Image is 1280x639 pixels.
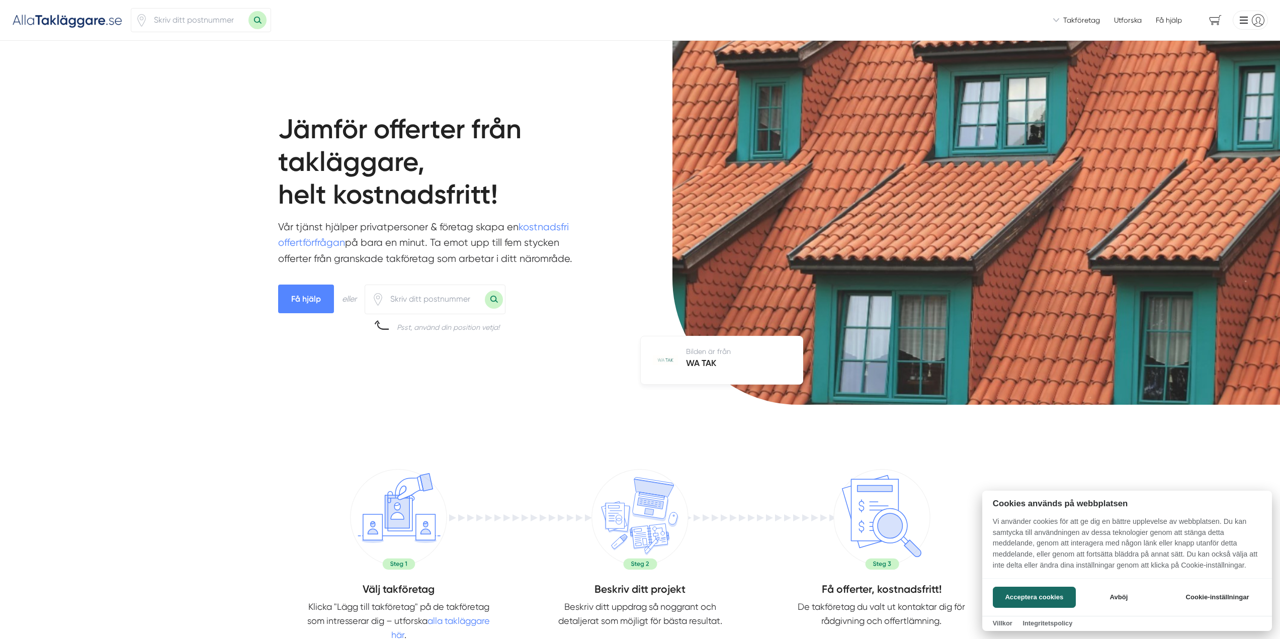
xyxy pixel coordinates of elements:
[993,587,1076,608] button: Acceptera cookies
[1173,587,1261,608] button: Cookie-inställningar
[1022,619,1072,627] a: Integritetspolicy
[1079,587,1159,608] button: Avböj
[982,516,1272,578] p: Vi använder cookies för att ge dig en bättre upplevelse av webbplatsen. Du kan samtycka till anvä...
[982,499,1272,508] h2: Cookies används på webbplatsen
[993,619,1012,627] a: Villkor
